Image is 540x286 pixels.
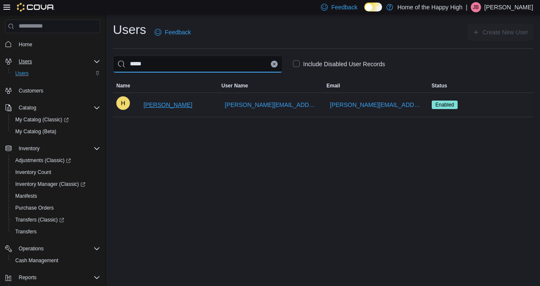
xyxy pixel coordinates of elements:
button: Inventory [2,143,104,154]
button: [PERSON_NAME] [140,96,196,113]
a: Transfers (Classic) [12,215,67,225]
a: Adjustments (Classic) [12,155,74,165]
button: Users [2,56,104,67]
span: Manifests [12,191,100,201]
a: My Catalog (Classic) [12,115,72,125]
a: Cash Management [12,255,62,266]
button: Operations [15,244,47,254]
button: [PERSON_NAME][EMAIL_ADDRESS][PERSON_NAME][DOMAIN_NAME] [326,96,425,113]
a: My Catalog (Beta) [12,126,60,137]
span: [PERSON_NAME][EMAIL_ADDRESS][PERSON_NAME][DOMAIN_NAME] [225,101,317,109]
a: Transfers (Classic) [8,214,104,226]
span: Feedback [165,28,191,36]
button: My Catalog (Beta) [8,126,104,137]
span: Inventory Count [12,167,100,177]
span: Users [12,68,100,79]
span: Inventory Manager (Classic) [15,181,85,188]
span: Status [432,82,447,89]
a: Adjustments (Classic) [8,154,104,166]
span: [PERSON_NAME][EMAIL_ADDRESS][PERSON_NAME][DOMAIN_NAME] [330,101,422,109]
span: My Catalog (Classic) [15,116,69,123]
p: | [466,2,467,12]
span: Inventory Manager (Classic) [12,179,100,189]
span: My Catalog (Beta) [12,126,100,137]
span: Transfers (Classic) [12,215,100,225]
button: Clear input [271,61,278,67]
span: Transfers [12,227,100,237]
span: My Catalog (Beta) [15,128,56,135]
button: Purchase Orders [8,202,104,214]
span: Name [116,82,130,89]
span: Inventory [19,145,39,152]
a: Customers [15,86,47,96]
a: Inventory Manager (Classic) [12,179,89,189]
span: User Name [222,82,248,89]
span: Create New User [483,28,528,36]
span: Purchase Orders [15,205,54,211]
span: Catalog [19,104,36,111]
span: Manifests [15,193,37,199]
span: Enabled [436,101,454,109]
button: Reports [15,272,40,283]
a: My Catalog (Classic) [8,114,104,126]
div: Haley [116,96,130,110]
span: Catalog [15,103,100,113]
span: Cash Management [12,255,100,266]
span: Purchase Orders [12,203,100,213]
span: Customers [19,87,43,94]
button: Manifests [8,190,104,202]
button: [PERSON_NAME][EMAIL_ADDRESS][PERSON_NAME][DOMAIN_NAME] [222,96,320,113]
span: Users [19,58,32,65]
button: Reports [2,272,104,283]
label: Include Disabled User Records [293,59,385,69]
span: Home [15,39,100,50]
span: Dark Mode [364,11,365,12]
input: Dark Mode [364,3,382,11]
span: Users [15,56,100,67]
span: Customers [15,85,100,96]
button: Catalog [15,103,39,113]
span: Feedback [331,3,357,11]
a: Inventory Count [12,167,55,177]
span: Inventory Count [15,169,51,176]
button: Users [15,56,35,67]
span: Cash Management [15,257,58,264]
button: Transfers [8,226,104,238]
button: Operations [2,243,104,255]
p: [PERSON_NAME] [484,2,533,12]
span: JB [473,2,479,12]
button: Home [2,38,104,50]
span: Email [326,82,340,89]
button: Create New User [467,24,533,41]
span: Reports [15,272,100,283]
a: Home [15,39,36,50]
a: Purchase Orders [12,203,57,213]
img: Cova [17,3,55,11]
span: Home [19,41,32,48]
button: Inventory [15,143,43,154]
span: H [121,96,125,110]
span: Inventory [15,143,100,154]
span: Users [15,70,28,77]
span: Reports [19,274,37,281]
div: Jeroen Brasz [471,2,481,12]
a: Feedback [151,24,194,41]
span: My Catalog (Classic) [12,115,100,125]
button: Users [8,67,104,79]
span: Enabled [432,101,458,109]
button: Inventory Count [8,166,104,178]
span: [PERSON_NAME] [143,101,192,109]
a: Inventory Manager (Classic) [8,178,104,190]
a: Transfers [12,227,40,237]
h1: Users [113,21,146,38]
span: Transfers (Classic) [15,216,64,223]
span: Operations [15,244,100,254]
p: Home of the Happy High [397,2,462,12]
span: Adjustments (Classic) [15,157,71,164]
button: Catalog [2,102,104,114]
span: Operations [19,245,44,252]
span: Transfers [15,228,37,235]
a: Users [12,68,32,79]
button: Customers [2,84,104,97]
a: Manifests [12,191,40,201]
